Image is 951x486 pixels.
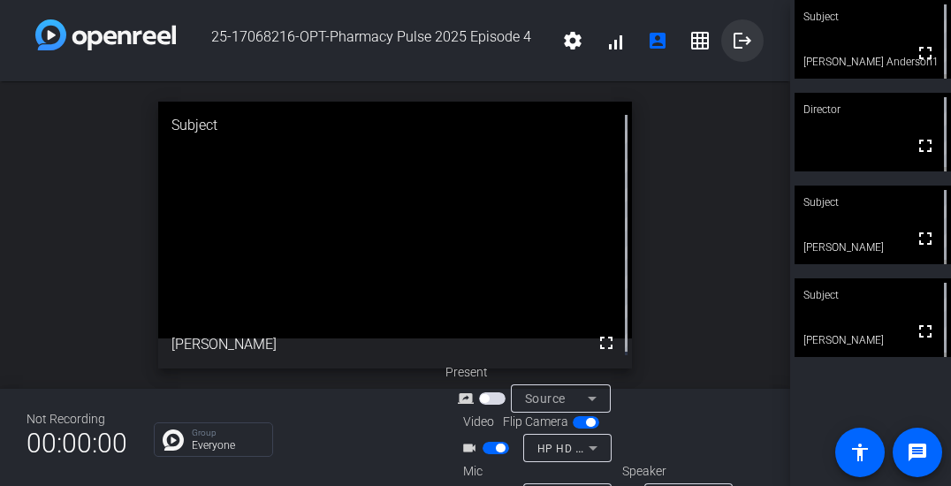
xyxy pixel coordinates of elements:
[35,19,176,50] img: white-gradient.svg
[163,429,184,451] img: Chat Icon
[622,462,728,481] div: Speaker
[915,135,936,156] mat-icon: fullscreen
[907,442,928,463] mat-icon: message
[915,228,936,249] mat-icon: fullscreen
[503,413,568,431] span: Flip Camera
[27,410,127,429] div: Not Recording
[647,30,668,51] mat-icon: account_box
[176,19,552,62] span: 25-17068216-OPT-Pharmacy Pulse 2025 Episode 4
[732,30,753,51] mat-icon: logout
[461,437,483,459] mat-icon: videocam_outline
[596,332,617,353] mat-icon: fullscreen
[915,42,936,64] mat-icon: fullscreen
[849,442,871,463] mat-icon: accessibility
[795,93,951,126] div: Director
[458,388,479,409] mat-icon: screen_share_outline
[463,413,494,431] span: Video
[158,102,632,149] div: Subject
[689,30,711,51] mat-icon: grid_on
[525,391,566,406] span: Source
[445,363,622,382] div: Present
[795,278,951,312] div: Subject
[795,186,951,219] div: Subject
[594,19,636,62] button: signal_cellular_alt
[192,440,263,451] p: Everyone
[562,30,583,51] mat-icon: settings
[192,429,263,437] p: Group
[27,421,127,465] span: 00:00:00
[445,462,622,481] div: Mic
[915,321,936,342] mat-icon: fullscreen
[537,441,683,455] span: HP HD Camera (0408:5348)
